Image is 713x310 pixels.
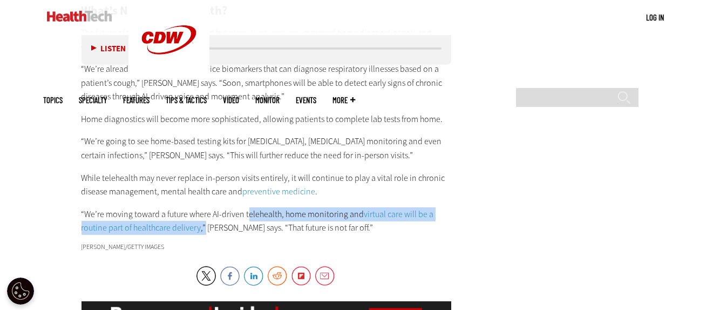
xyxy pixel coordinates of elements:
[82,244,452,250] div: [PERSON_NAME]/Getty Images
[333,96,356,104] span: More
[47,11,112,22] img: Home
[7,278,34,305] button: Open Preferences
[82,112,452,126] p: Home diagnostics will become more sophisticated, allowing patients to complete lab tests from home.
[82,134,452,162] p: “We’re going to see home-based testing kits for [MEDICAL_DATA], [MEDICAL_DATA] monitoring and eve...
[128,71,209,83] a: CDW
[223,96,240,104] a: Video
[7,278,34,305] div: Cookie Settings
[124,96,150,104] a: Features
[296,96,317,104] a: Events
[647,12,664,23] div: User menu
[256,96,280,104] a: MonITor
[79,96,107,104] span: Specialty
[82,207,452,235] p: “We’re moving toward a future where AI-driven telehealth, home monitoring and ,” [PERSON_NAME] sa...
[647,12,664,22] a: Log in
[243,186,316,197] a: preventive medicine
[82,171,452,199] p: While telehealth may never replace in-person visits entirely, it will continue to play a vital ro...
[44,96,63,104] span: Topics
[166,96,207,104] a: Tips & Tactics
